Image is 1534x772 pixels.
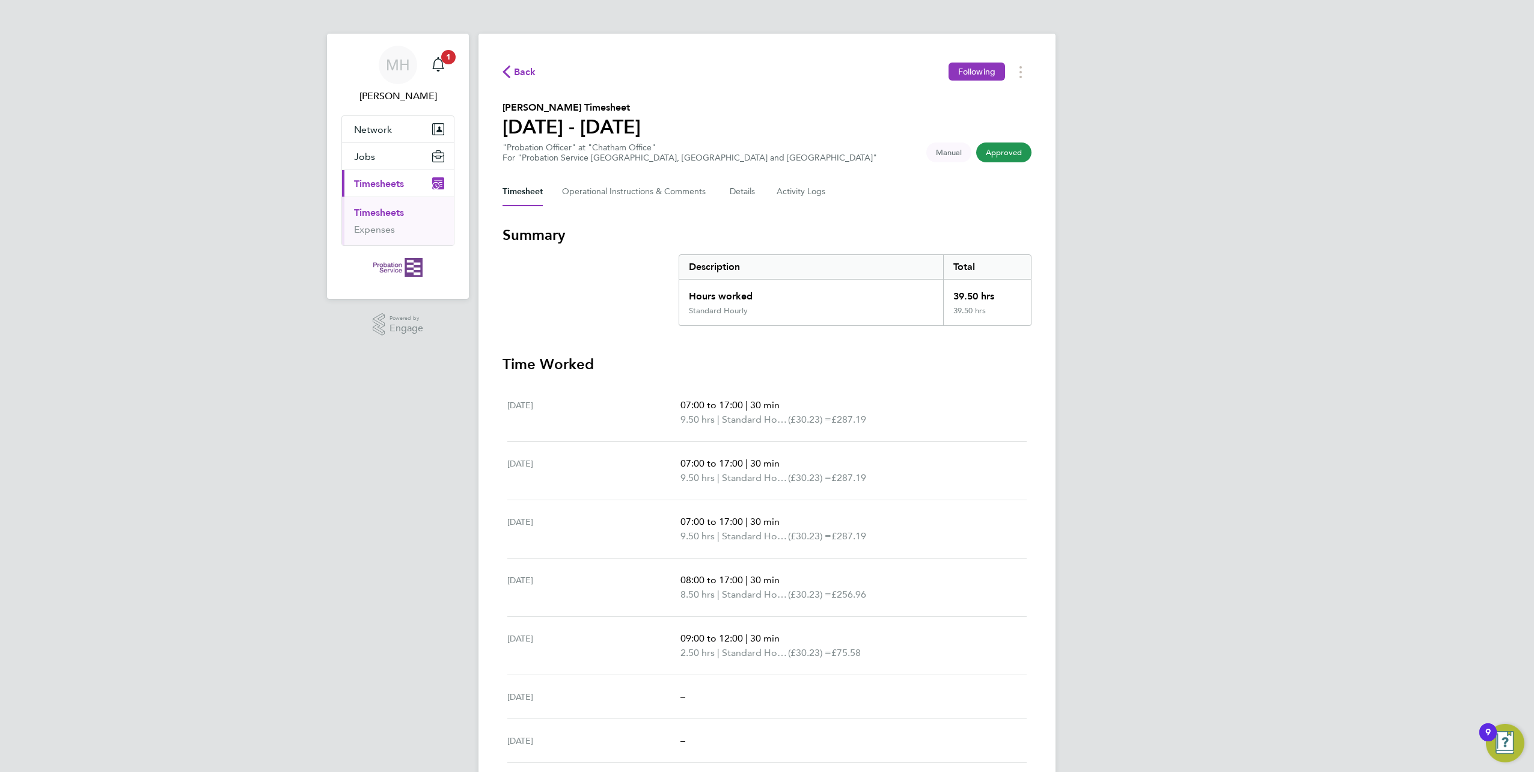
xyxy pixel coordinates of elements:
[680,589,715,600] span: 8.50 hrs
[341,258,454,277] a: Go to home page
[1010,63,1031,81] button: Timesheets Menu
[503,100,641,115] h2: [PERSON_NAME] Timesheet
[831,472,866,483] span: £287.19
[390,323,423,334] span: Engage
[750,516,780,527] span: 30 min
[745,574,748,586] span: |
[341,46,454,103] a: MH[PERSON_NAME]
[354,151,375,162] span: Jobs
[342,143,454,170] button: Jobs
[722,529,788,544] span: Standard Hourly
[943,255,1031,279] div: Total
[679,280,943,306] div: Hours worked
[777,177,827,206] button: Activity Logs
[722,471,788,485] span: Standard Hourly
[342,116,454,142] button: Network
[722,646,788,660] span: Standard Hourly
[354,124,392,135] span: Network
[507,456,680,485] div: [DATE]
[426,46,450,84] a: 1
[788,530,831,542] span: (£30.23) =
[503,142,877,163] div: "Probation Officer" at "Chatham Office"
[507,573,680,602] div: [DATE]
[1486,724,1524,762] button: Open Resource Center, 9 new notifications
[745,516,748,527] span: |
[722,587,788,602] span: Standard Hourly
[745,458,748,469] span: |
[680,735,685,746] span: –
[342,197,454,245] div: Timesheets
[831,647,861,658] span: £75.58
[503,115,641,139] h1: [DATE] - [DATE]
[373,258,422,277] img: probationservice-logo-retina.png
[503,177,543,206] button: Timesheet
[354,224,395,235] a: Expenses
[788,472,831,483] span: (£30.23) =
[788,589,831,600] span: (£30.23) =
[514,65,536,79] span: Back
[679,254,1031,326] div: Summary
[680,399,743,411] span: 07:00 to 17:00
[680,516,743,527] span: 07:00 to 17:00
[717,472,720,483] span: |
[722,412,788,427] span: Standard Hourly
[680,574,743,586] span: 08:00 to 17:00
[680,530,715,542] span: 9.50 hrs
[717,530,720,542] span: |
[750,399,780,411] span: 30 min
[717,414,720,425] span: |
[680,691,685,702] span: –
[507,515,680,544] div: [DATE]
[373,313,424,336] a: Powered byEngage
[507,734,680,748] div: [DATE]
[730,177,757,206] button: Details
[680,633,743,644] span: 09:00 to 12:00
[750,633,780,644] span: 30 min
[745,633,748,644] span: |
[943,306,1031,325] div: 39.50 hrs
[342,170,454,197] button: Timesheets
[788,647,831,658] span: (£30.23) =
[441,50,456,64] span: 1
[503,355,1031,374] h3: Time Worked
[949,63,1005,81] button: Following
[680,472,715,483] span: 9.50 hrs
[354,178,404,189] span: Timesheets
[750,458,780,469] span: 30 min
[390,313,423,323] span: Powered by
[327,34,469,299] nav: Main navigation
[1485,732,1491,748] div: 9
[680,414,715,425] span: 9.50 hrs
[503,153,877,163] div: For "Probation Service [GEOGRAPHIC_DATA], [GEOGRAPHIC_DATA] and [GEOGRAPHIC_DATA]"
[831,530,866,542] span: £287.19
[503,225,1031,763] section: Timesheet
[503,64,536,79] button: Back
[503,225,1031,245] h3: Summary
[976,142,1031,162] span: This timesheet has been approved.
[958,66,995,77] span: Following
[831,414,866,425] span: £287.19
[745,399,748,411] span: |
[788,414,831,425] span: (£30.23) =
[831,589,866,600] span: £256.96
[717,589,720,600] span: |
[680,647,715,658] span: 2.50 hrs
[507,631,680,660] div: [DATE]
[750,574,780,586] span: 30 min
[386,57,410,73] span: MH
[926,142,971,162] span: This timesheet was manually created.
[943,280,1031,306] div: 39.50 hrs
[354,207,404,218] a: Timesheets
[507,398,680,427] div: [DATE]
[689,306,748,316] div: Standard Hourly
[562,177,710,206] button: Operational Instructions & Comments
[507,690,680,704] div: [DATE]
[717,647,720,658] span: |
[679,255,943,279] div: Description
[680,458,743,469] span: 07:00 to 17:00
[341,89,454,103] span: Mark Hibberd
